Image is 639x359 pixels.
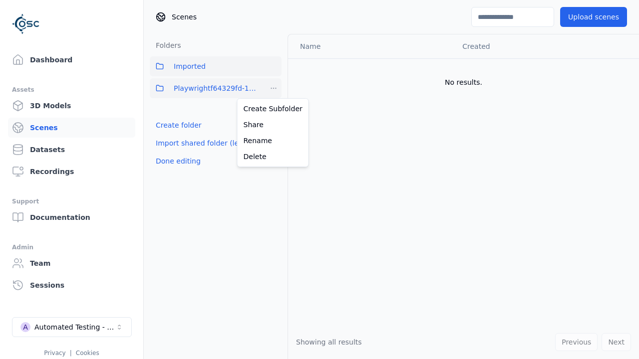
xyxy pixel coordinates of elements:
[240,149,307,165] a: Delete
[240,117,307,133] a: Share
[240,101,307,117] a: Create Subfolder
[240,133,307,149] a: Rename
